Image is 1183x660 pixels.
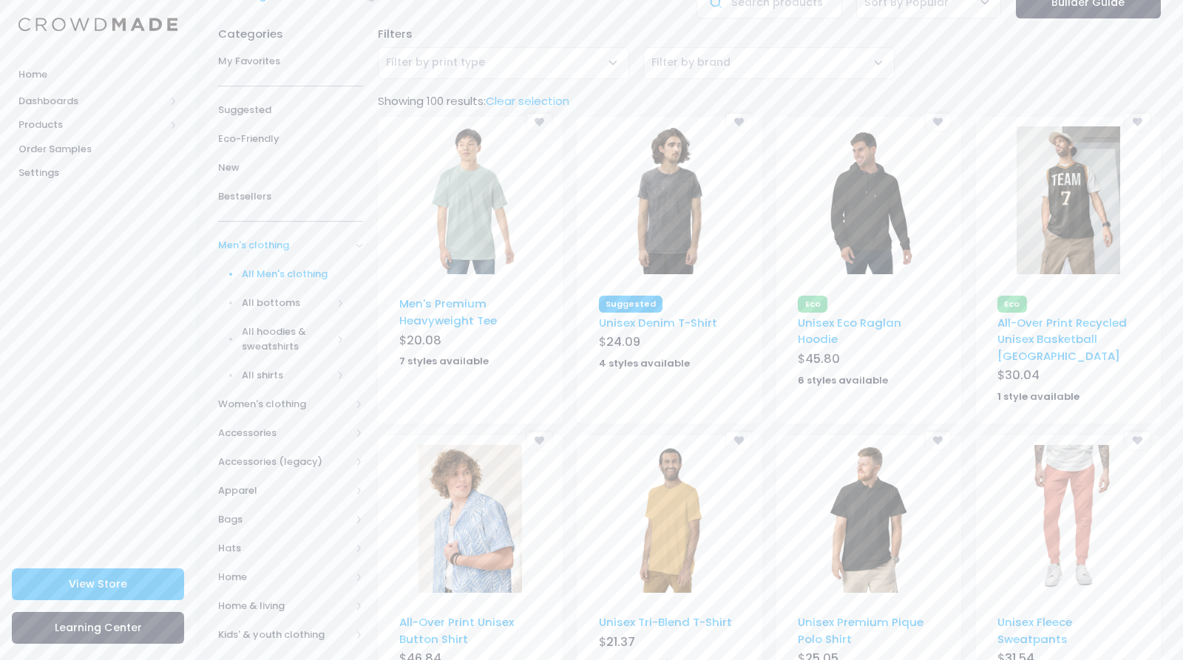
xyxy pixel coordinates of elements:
span: Bags [218,512,350,527]
span: Dashboards [18,94,165,109]
span: Men's clothing [218,238,350,253]
a: Unisex Tri-Blend T-Shirt [599,614,732,630]
span: Learning Center [55,620,142,635]
span: Filter by brand [651,55,731,70]
span: Home [18,67,177,82]
span: 45.80 [805,350,840,367]
a: All-Over Print Recycled Unisex Basketball [GEOGRAPHIC_DATA] [997,315,1127,364]
a: All-Over Print Unisex Button Shirt [399,614,514,646]
a: Unisex Denim T-Shirt [599,315,717,330]
a: Learning Center [12,612,184,644]
a: Men's Premium Heavyweight Tee [399,296,497,327]
span: Settings [18,166,177,180]
span: Eco [798,296,827,312]
span: Filter by brand [643,47,895,79]
span: View Store [69,576,127,591]
span: Home [218,570,350,585]
span: 20.08 [407,332,441,349]
a: New [218,154,363,183]
a: Unisex Eco Raglan Hoodie [798,315,901,347]
a: Unisex Premium Pique Polo Shirt [798,614,923,646]
a: Unisex Fleece Sweatpants [997,614,1072,646]
span: Filter by print type [386,55,485,70]
div: $ [798,350,940,371]
span: All shirts [242,368,333,383]
span: Women's clothing [218,397,350,412]
strong: 1 style available [997,389,1079,404]
span: 24.09 [606,333,640,350]
span: Products [18,118,165,132]
span: 21.37 [606,633,635,650]
a: Suggested [218,96,363,125]
span: Accessories [218,426,350,440]
span: Apparel [218,483,350,498]
div: Showing 100 results: [370,93,1168,109]
span: Bestsellers [218,189,363,204]
span: My Favorites [218,54,363,69]
a: My Favorites [218,47,363,76]
a: View Store [12,568,184,600]
a: Bestsellers [218,183,363,211]
span: All Men's clothing [242,267,345,282]
span: Eco [997,296,1027,312]
a: Clear selection [486,93,569,109]
span: All hoodies & sweatshirts [242,324,333,353]
span: Kids' & youth clothing [218,627,350,642]
img: Logo [18,18,177,32]
span: Filter by print type [378,47,629,79]
span: Order Samples [18,142,177,157]
div: $ [399,332,541,353]
span: Suggested [218,103,363,118]
strong: 4 styles available [599,356,690,370]
strong: 6 styles available [798,373,888,387]
span: New [218,160,363,175]
strong: 7 styles available [399,354,489,368]
span: Suggested [599,296,663,312]
span: Eco-Friendly [218,132,363,146]
div: $ [599,633,741,654]
div: Categories [218,18,363,42]
span: All bottoms [242,296,333,310]
span: Accessories (legacy) [218,455,350,469]
div: $ [599,333,741,354]
div: $ [997,367,1139,387]
div: Filters [370,26,1168,42]
span: 30.04 [1005,367,1040,384]
a: All Men's clothing [199,260,363,289]
span: Hats [218,541,350,556]
a: Eco-Friendly [218,125,363,154]
span: Home & living [218,599,350,613]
